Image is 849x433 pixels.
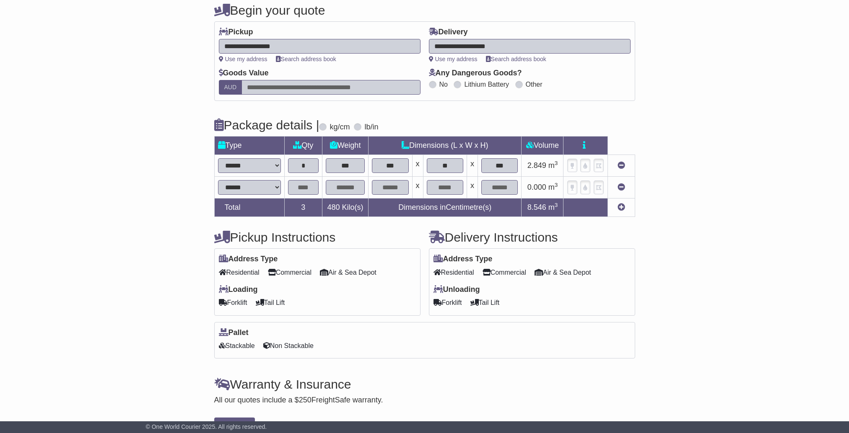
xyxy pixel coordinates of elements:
[364,123,378,132] label: lb/in
[434,296,462,309] span: Forklift
[214,118,319,132] h4: Package details |
[527,161,546,170] span: 2.849
[467,155,478,177] td: x
[320,266,376,279] span: Air & Sea Depot
[527,203,546,211] span: 8.546
[522,137,563,155] td: Volume
[429,28,468,37] label: Delivery
[618,203,625,211] a: Add new item
[214,377,635,391] h4: Warranty & Insurance
[434,255,493,264] label: Address Type
[214,230,421,244] h4: Pickup Instructions
[618,183,625,191] a: Remove this item
[219,28,253,37] label: Pickup
[219,266,260,279] span: Residential
[618,161,625,170] a: Remove this item
[434,285,480,294] label: Unloading
[263,339,314,352] span: Non Stackable
[219,255,278,264] label: Address Type
[369,198,522,217] td: Dimensions in Centimetre(s)
[219,69,269,78] label: Goods Value
[548,203,558,211] span: m
[214,418,255,432] button: Get Quotes
[548,183,558,191] span: m
[439,80,448,88] label: No
[322,137,369,155] td: Weight
[284,137,322,155] td: Qty
[369,137,522,155] td: Dimensions (L x W x H)
[214,137,284,155] td: Type
[483,266,526,279] span: Commercial
[548,161,558,170] span: m
[327,203,340,211] span: 480
[555,182,558,188] sup: 3
[299,396,312,404] span: 250
[535,266,591,279] span: Air & Sea Depot
[219,328,249,338] label: Pallet
[486,56,546,62] a: Search address book
[256,296,285,309] span: Tail Lift
[429,230,635,244] h4: Delivery Instructions
[219,296,247,309] span: Forklift
[219,285,258,294] label: Loading
[330,123,350,132] label: kg/cm
[214,198,284,217] td: Total
[214,396,635,405] div: All our quotes include a $ FreightSafe warranty.
[219,80,242,95] label: AUD
[464,80,509,88] label: Lithium Battery
[322,198,369,217] td: Kilo(s)
[284,198,322,217] td: 3
[555,202,558,208] sup: 3
[527,183,546,191] span: 0.000
[276,56,336,62] a: Search address book
[434,266,474,279] span: Residential
[526,80,543,88] label: Other
[429,56,478,62] a: Use my address
[429,69,522,78] label: Any Dangerous Goods?
[412,177,423,198] td: x
[219,339,255,352] span: Stackable
[219,56,267,62] a: Use my address
[268,266,312,279] span: Commercial
[467,177,478,198] td: x
[470,296,500,309] span: Tail Lift
[146,423,267,430] span: © One World Courier 2025. All rights reserved.
[412,155,423,177] td: x
[214,3,635,17] h4: Begin your quote
[555,160,558,166] sup: 3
